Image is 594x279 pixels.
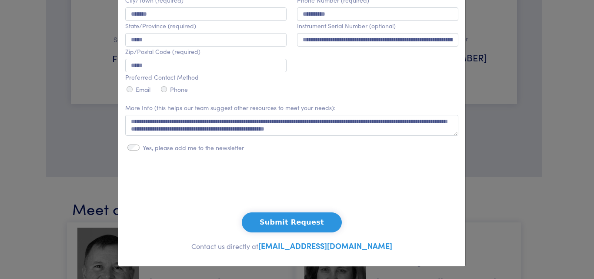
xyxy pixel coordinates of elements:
label: Yes, please add me to the newsletter [143,144,244,151]
p: Contact us directly at [125,239,458,252]
a: [EMAIL_ADDRESS][DOMAIN_NAME] [258,240,392,251]
label: Phone [170,86,188,93]
iframe: reCAPTCHA [226,170,358,204]
label: Zip/Postal Code (required) [125,48,200,55]
label: Instrument Serial Number (optional) [297,22,396,30]
label: Email [136,86,150,93]
label: More Info (this helps our team suggest other resources to meet your needs): [125,104,336,111]
label: State/Province (required) [125,22,196,30]
button: Submit Request [242,212,342,232]
label: Preferred Contact Method [125,74,199,81]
